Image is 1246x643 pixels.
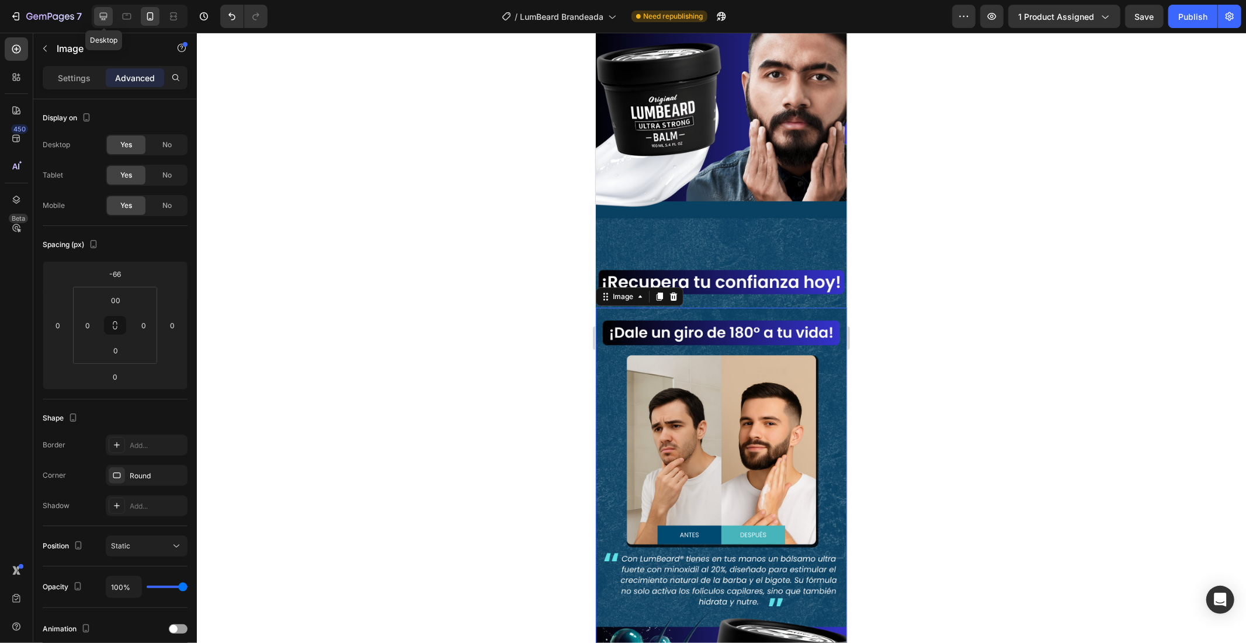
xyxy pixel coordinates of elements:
[9,214,28,223] div: Beta
[106,536,188,557] button: Static
[643,11,703,22] span: Need republishing
[43,579,85,595] div: Opacity
[57,41,156,55] p: Image
[1125,5,1164,28] button: Save
[120,140,132,150] span: Yes
[43,501,70,511] div: Shadow
[120,170,132,180] span: Yes
[103,265,127,283] input: -66
[43,411,80,426] div: Shape
[77,9,82,23] p: 7
[58,72,91,84] p: Settings
[115,72,155,84] p: Advanced
[43,110,93,126] div: Display on
[1206,586,1234,614] div: Open Intercom Messenger
[79,317,96,334] input: 0px
[1018,11,1094,23] span: 1 product assigned
[104,342,127,359] input: 0px
[135,317,152,334] input: 0px
[130,440,185,451] div: Add...
[1168,5,1217,28] button: Publish
[164,317,181,334] input: 0
[43,170,63,180] div: Tablet
[5,5,87,28] button: 7
[43,237,100,253] div: Spacing (px)
[220,5,268,28] div: Undo/Redo
[520,11,603,23] span: LumBeard Brandeada
[104,291,127,309] input: 00
[1008,5,1120,28] button: 1 product assigned
[162,170,172,180] span: No
[43,621,93,637] div: Animation
[43,538,85,554] div: Position
[130,471,185,481] div: Round
[49,317,67,334] input: 0
[515,11,518,23] span: /
[162,200,172,211] span: No
[130,501,185,512] div: Add...
[43,440,65,450] div: Border
[11,124,28,134] div: 450
[1178,11,1207,23] div: Publish
[1135,12,1154,22] span: Save
[120,200,132,211] span: Yes
[596,33,847,643] iframe: Design area
[43,140,70,150] div: Desktop
[111,541,130,550] span: Static
[106,576,141,597] input: Auto
[43,470,66,481] div: Corner
[43,200,65,211] div: Mobile
[103,368,127,385] input: 0
[162,140,172,150] span: No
